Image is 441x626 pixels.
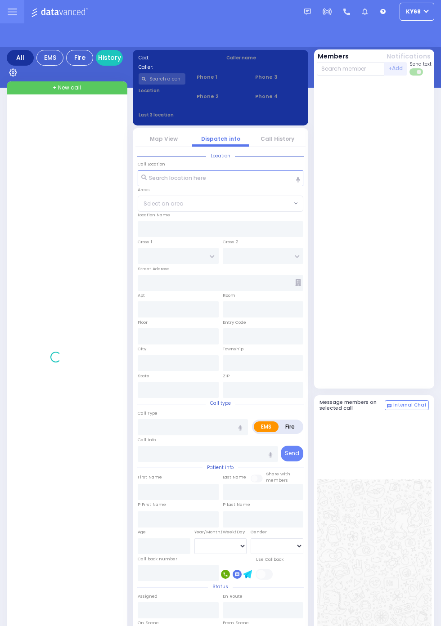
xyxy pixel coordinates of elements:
[400,3,434,21] button: ky68
[138,346,146,352] label: City
[387,404,391,408] img: comment-alt.png
[223,501,250,508] label: P Last Name
[138,501,166,508] label: P First Name
[318,52,349,61] button: Members
[194,529,247,535] div: Year/Month/Week/Day
[150,135,178,143] a: Map View
[138,266,170,272] label: Street Address
[31,6,91,18] img: Logo
[201,135,240,143] a: Dispatch info
[138,319,148,326] label: Floor
[138,437,156,443] label: Call Info
[138,161,165,167] label: Call Location
[266,477,288,483] span: members
[197,73,244,81] span: Phone 1
[7,50,34,66] div: All
[409,67,424,76] label: Turn off text
[255,93,302,100] span: Phone 4
[139,73,186,85] input: Search a contact
[254,421,279,432] label: EMS
[278,421,302,432] label: Fire
[197,93,244,100] span: Phone 2
[138,474,162,480] label: First Name
[319,399,385,411] h5: Message members on selected call
[226,54,303,61] label: Caller name
[251,529,267,535] label: Gender
[138,529,146,535] label: Age
[266,471,290,477] small: Share with
[261,135,294,143] a: Call History
[206,400,235,407] span: Call type
[223,593,243,599] label: En Route
[304,9,311,15] img: message.svg
[256,556,283,563] label: Use Callback
[138,212,170,218] label: Location Name
[138,239,152,245] label: Cross 1
[138,410,157,416] label: Call Type
[144,200,184,208] span: Select an area
[139,87,186,94] label: Location
[387,52,431,61] button: Notifications
[223,620,249,626] label: From Scene
[139,112,221,118] label: Last 3 location
[223,346,243,352] label: Township
[139,64,215,71] label: Caller:
[138,373,149,379] label: State
[96,50,123,66] a: History
[138,593,157,599] label: Assigned
[223,373,229,379] label: ZIP
[223,319,246,326] label: Entry Code
[138,292,145,299] label: Apt
[317,62,385,76] input: Search member
[223,474,246,480] label: Last Name
[385,400,429,410] button: Internal Chat
[295,279,301,286] span: Other building occupants
[208,583,233,590] span: Status
[206,152,235,159] span: Location
[406,8,421,16] span: ky68
[255,73,302,81] span: Phone 3
[393,402,427,408] span: Internal Chat
[138,170,303,187] input: Search location here
[139,54,215,61] label: Cad:
[223,292,235,299] label: Room
[138,187,150,193] label: Areas
[409,61,432,67] span: Send text
[281,446,303,461] button: Send
[53,84,81,92] span: + New call
[66,50,93,66] div: Fire
[223,239,238,245] label: Cross 2
[138,556,177,562] label: Call back number
[36,50,63,66] div: EMS
[202,464,238,471] span: Patient info
[138,620,159,626] label: On Scene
